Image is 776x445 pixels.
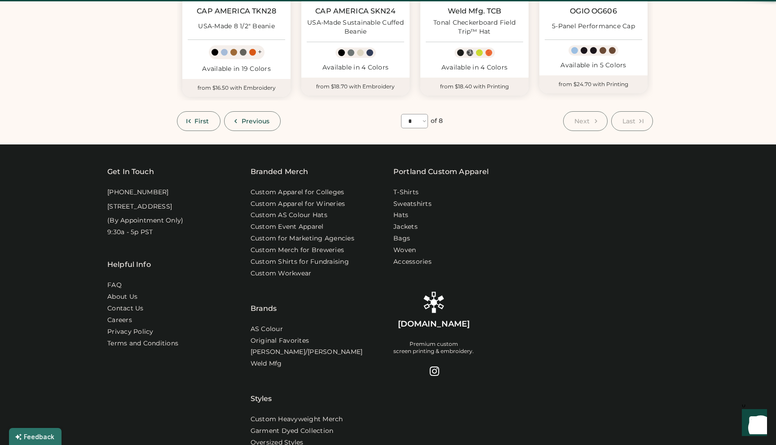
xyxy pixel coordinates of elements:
[420,78,529,96] div: from $18.40 with Printing
[107,316,132,325] a: Careers
[251,246,344,255] a: Custom Merch for Breweries
[251,281,277,314] div: Brands
[307,18,404,36] div: USA-Made Sustainable Cuffed Beanie
[197,7,276,16] a: CAP AMERICA TKN28
[251,336,309,345] a: Original Favorites
[107,202,172,211] div: [STREET_ADDRESS]
[251,359,282,368] a: Weld Mfg
[107,188,169,197] div: [PHONE_NUMBER]
[194,118,209,124] span: First
[177,111,220,131] button: First
[107,216,183,225] div: (By Appointment Only)
[733,405,772,443] iframe: Front Chat
[251,371,272,404] div: Styles
[426,63,523,72] div: Available in 4 Colors
[107,339,178,348] div: Terms and Conditions
[393,200,432,209] a: Sweatshirts
[251,269,312,278] a: Custom Workwear
[251,348,363,357] a: [PERSON_NAME]/[PERSON_NAME]
[258,47,262,57] div: +
[251,166,309,177] div: Branded Merch
[251,257,349,266] a: Custom Shirts for Fundraising
[393,188,419,197] a: T-Shirts
[251,188,344,197] a: Custom Apparel for Colleges
[242,118,270,124] span: Previous
[393,222,418,231] a: Jackets
[431,117,443,126] div: of 8
[611,111,653,131] button: Last
[574,118,590,124] span: Next
[107,259,151,270] div: Helpful Info
[107,228,153,237] div: 9:30a - 5p PST
[393,246,416,255] a: Woven
[107,304,144,313] a: Contact Us
[251,211,327,220] a: Custom AS Colour Hats
[107,292,137,301] a: About Us
[107,327,154,336] a: Privacy Policy
[539,75,648,93] div: from $24.70 with Printing
[307,63,404,72] div: Available in 4 Colors
[448,7,502,16] a: Weld Mfg. TCB
[251,234,354,243] a: Custom for Marketing Agencies
[251,415,343,424] a: Custom Heavyweight Merch
[224,111,281,131] button: Previous
[107,166,154,177] div: Get In Touch
[622,118,635,124] span: Last
[251,222,324,231] a: Custom Event Apparel
[198,22,275,31] div: USA-Made 8 1/2" Beanie
[251,200,345,209] a: Custom Apparel for Wineries
[393,166,489,177] a: Portland Custom Apparel
[251,325,283,334] a: AS Colour
[393,234,410,243] a: Bags
[423,292,445,313] img: Rendered Logo - Screens
[393,340,474,355] div: Premium custom screen printing & embroidery.
[393,211,408,220] a: Hats
[301,78,410,96] div: from $18.70 with Embroidery
[393,257,432,266] a: Accessories
[426,18,523,36] div: Tonal Checkerboard Field Trip™ Hat
[251,427,334,436] a: Garment Dyed Collection
[545,61,642,70] div: Available in 5 Colors
[552,22,635,31] div: 5-Panel Performance Cap
[570,7,617,16] a: OGIO OG606
[107,281,122,290] a: FAQ
[563,111,607,131] button: Next
[398,318,470,330] div: [DOMAIN_NAME]
[315,7,396,16] a: CAP AMERICA SKN24
[182,79,291,97] div: from $16.50 with Embroidery
[188,65,285,74] div: Available in 19 Colors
